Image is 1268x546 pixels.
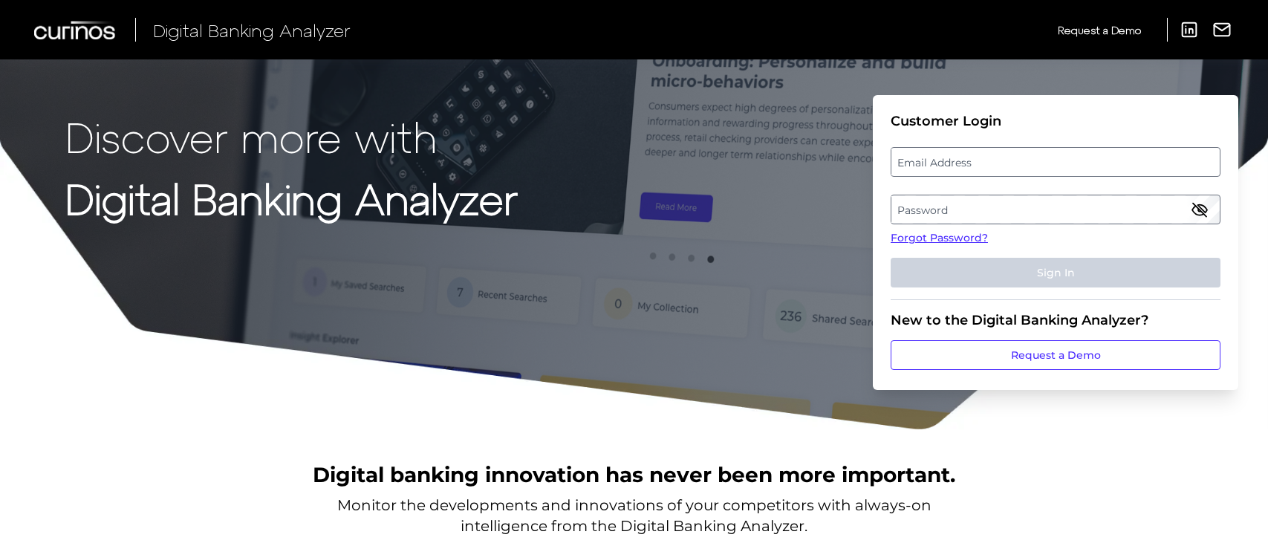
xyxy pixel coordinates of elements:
[891,196,1219,223] label: Password
[337,495,932,536] p: Monitor the developments and innovations of your competitors with always-on intelligence from the...
[891,149,1219,175] label: Email Address
[891,230,1220,246] a: Forgot Password?
[891,258,1220,287] button: Sign In
[1058,24,1141,36] span: Request a Demo
[1058,18,1141,42] a: Request a Demo
[65,113,518,160] p: Discover more with
[153,19,351,41] span: Digital Banking Analyzer
[891,113,1220,129] div: Customer Login
[313,461,955,489] h2: Digital banking innovation has never been more important.
[891,312,1220,328] div: New to the Digital Banking Analyzer?
[65,173,518,223] strong: Digital Banking Analyzer
[891,340,1220,370] a: Request a Demo
[34,21,117,39] img: Curinos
